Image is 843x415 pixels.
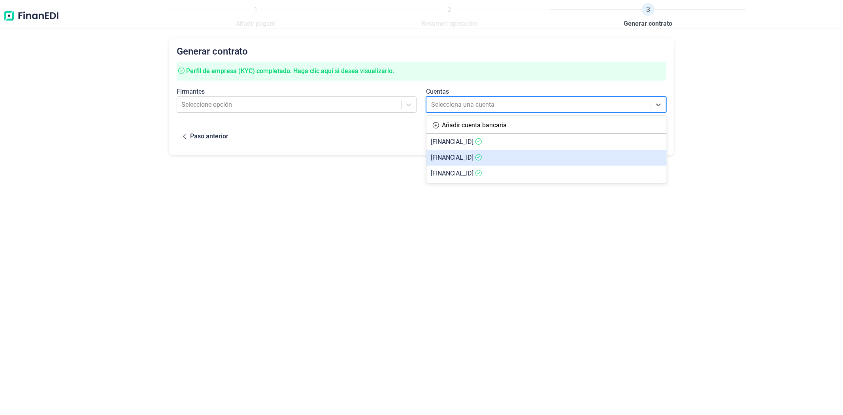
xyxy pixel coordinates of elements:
[431,138,474,145] span: [FINANCIAL_ID]
[426,117,667,133] div: Añadir cuenta bancaria
[3,3,59,28] img: Logo de aplicación
[642,3,654,16] span: 3
[431,170,474,177] span: [FINANCIAL_ID]
[177,87,417,96] div: Firmantes
[177,125,235,147] button: Paso anterior
[431,154,474,161] span: [FINANCIAL_ID]
[177,46,667,57] h2: Generar contrato
[190,132,228,141] div: Paso anterior
[624,3,673,28] a: 3Generar contrato
[442,121,507,130] div: Añadir cuenta bancaria
[624,19,673,28] span: Generar contrato
[426,117,513,133] button: Añadir cuenta bancaria
[426,87,666,96] div: Cuentas
[186,67,394,75] span: Perfil de empresa (KYC) completado. Haga clic aquí si desea visualizarlo.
